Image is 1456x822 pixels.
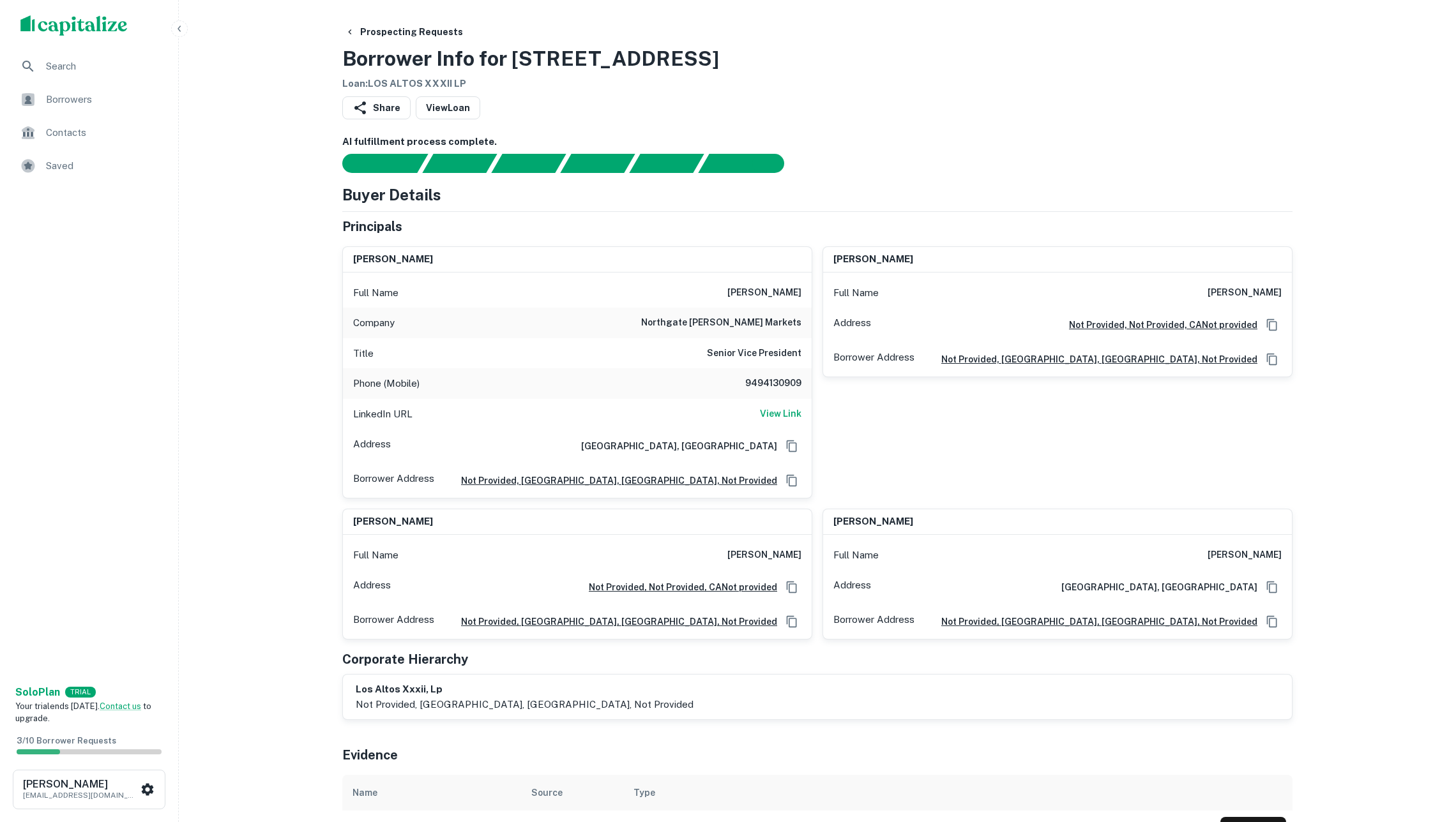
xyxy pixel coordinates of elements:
div: Name [353,785,377,800]
a: ViewLoan [416,96,480,119]
div: TRIAL [65,687,96,698]
button: Copy Address [1263,612,1282,631]
p: LinkedIn URL [353,407,413,422]
span: Contacts [46,125,160,140]
h5: Evidence [342,745,398,765]
button: Share [342,96,411,119]
a: not provided, [GEOGRAPHIC_DATA], [GEOGRAPHIC_DATA], Not Provided [451,474,777,488]
h6: 9494130909 [725,376,801,391]
p: Address [353,437,391,456]
a: not provided, [GEOGRAPHIC_DATA], [GEOGRAPHIC_DATA], Not Provided [931,352,1257,366]
h6: [PERSON_NAME] [833,252,913,267]
p: [EMAIL_ADDRESS][DOMAIN_NAME] [23,789,138,801]
h6: [PERSON_NAME] [727,548,801,563]
a: Search [10,51,168,82]
span: Borrowers [46,92,160,107]
p: Phone (Mobile) [353,376,420,391]
p: not provided, [GEOGRAPHIC_DATA], [GEOGRAPHIC_DATA], Not Provided [356,697,694,712]
h5: Corporate Hierarchy [342,650,468,669]
button: Copy Address [1263,350,1282,369]
a: Not Provided, Not Provided, CANot provided [579,580,777,594]
div: Type [633,785,655,800]
strong: Solo Plan [15,686,60,698]
p: Full Name [833,285,879,301]
button: Copy Address [782,578,801,597]
h6: [GEOGRAPHIC_DATA], [GEOGRAPHIC_DATA] [1051,580,1257,594]
button: [PERSON_NAME][EMAIL_ADDRESS][DOMAIN_NAME] [13,770,165,809]
div: Principals found, AI now looking for contact information... [560,154,635,173]
h6: Loan : LOS ALTOS XXXII LP [342,77,719,91]
a: Borrowers [10,84,168,115]
button: Copy Address [782,612,801,631]
a: not provided, [GEOGRAPHIC_DATA], [GEOGRAPHIC_DATA], Not Provided [451,615,777,629]
div: Principals found, still searching for contact information. This may take time... [629,154,704,173]
p: Company [353,315,395,331]
p: Title [353,346,374,361]
th: Type [623,775,1214,811]
h6: northgate [PERSON_NAME] markets [641,315,801,331]
a: Not Provided, Not Provided, CANot provided [1059,318,1257,332]
p: Full Name [833,548,879,563]
th: Source [521,775,623,811]
p: Borrower Address [833,612,914,631]
a: Saved [10,151,168,181]
p: Full Name [353,285,398,301]
h3: Borrower Info for [STREET_ADDRESS] [342,43,719,74]
h6: [PERSON_NAME] [727,285,801,301]
div: AI fulfillment process complete. [699,154,800,173]
span: Saved [46,158,160,174]
p: Borrower Address [353,471,434,490]
h6: [PERSON_NAME] [353,514,433,529]
a: SoloPlan [15,685,60,700]
iframe: Chat Widget [1392,720,1456,781]
div: Your request is received and processing... [422,154,497,173]
a: not provided, [GEOGRAPHIC_DATA], [GEOGRAPHIC_DATA], Not Provided [931,615,1257,629]
h6: [PERSON_NAME] [1208,285,1282,301]
a: View Link [760,407,801,422]
div: Source [531,785,563,800]
h4: Buyer Details [342,183,441,206]
img: capitalize-logo.png [20,15,128,36]
button: Prospecting Requests [340,20,468,43]
h6: los altos xxxii, lp [356,682,694,697]
a: Contact us [100,701,141,711]
h6: [PERSON_NAME] [1208,548,1282,563]
span: Your trial ends [DATE]. to upgrade. [15,701,151,724]
button: Copy Address [1263,315,1282,334]
span: 3 / 10 Borrower Requests [17,736,116,745]
a: Contacts [10,117,168,148]
p: Borrower Address [353,612,434,631]
p: Borrower Address [833,350,914,369]
h6: [PERSON_NAME] [833,514,913,529]
div: Documents found, AI parsing details... [491,154,566,173]
h6: Senior Vice President [707,346,801,361]
h6: [PERSON_NAME] [353,252,433,267]
h6: AI fulfillment process complete. [342,135,1293,149]
p: Address [833,315,871,334]
button: Copy Address [1263,578,1282,597]
p: Address [353,578,391,597]
p: Full Name [353,548,398,563]
h6: [PERSON_NAME] [23,779,138,789]
div: Sending borrower request to AI... [327,154,423,173]
h6: View Link [760,407,801,421]
h5: Principals [342,217,402,236]
h6: [GEOGRAPHIC_DATA], [GEOGRAPHIC_DATA] [571,439,777,453]
button: Copy Address [782,437,801,456]
p: Address [833,578,871,597]
th: Name [342,775,521,811]
button: Copy Address [782,471,801,490]
span: Search [46,59,160,74]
